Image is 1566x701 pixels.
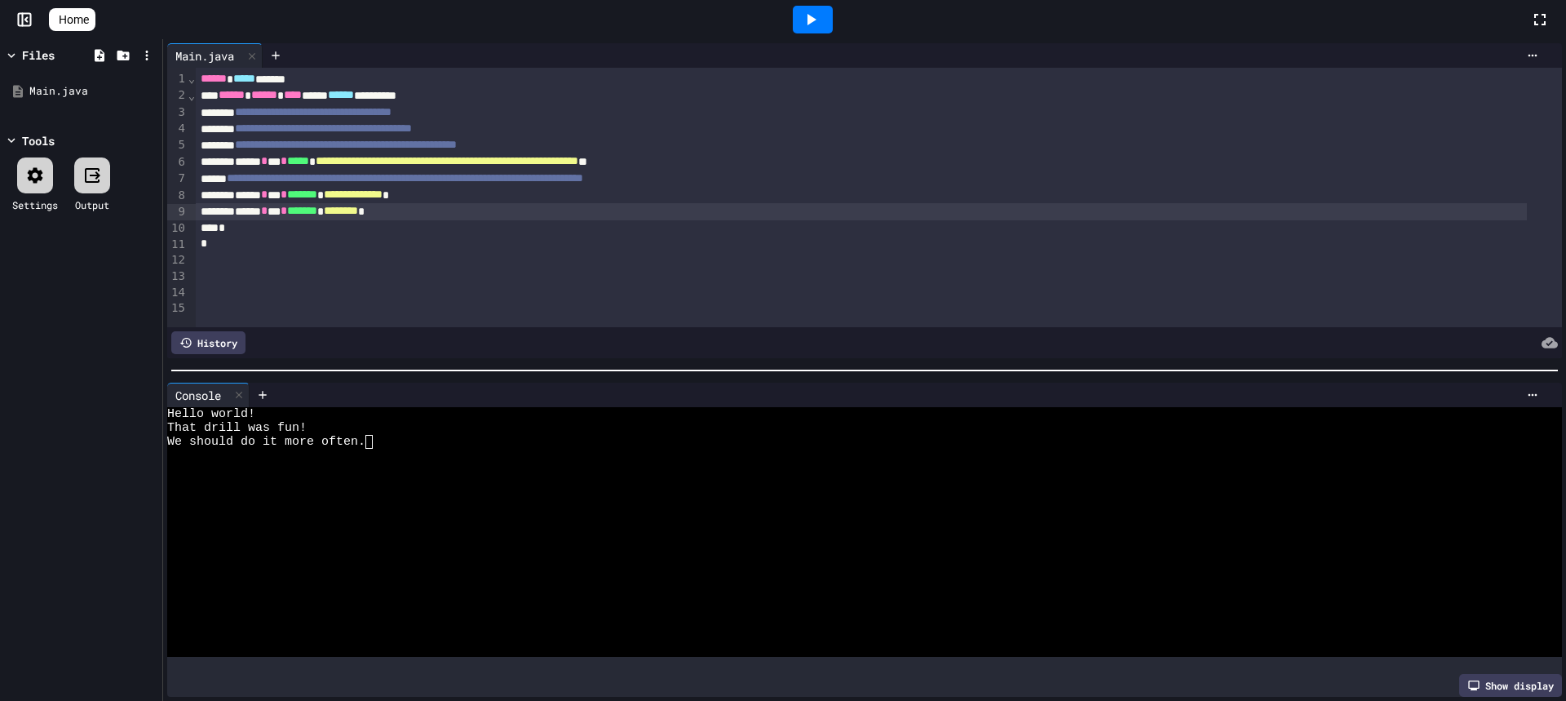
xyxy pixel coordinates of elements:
[167,104,188,121] div: 3
[167,43,263,68] div: Main.java
[167,252,188,268] div: 12
[171,331,246,354] div: History
[188,72,196,85] span: Fold line
[167,435,365,449] span: We should do it more often.
[29,83,157,100] div: Main.java
[167,300,188,317] div: 15
[167,71,188,87] div: 1
[12,197,58,212] div: Settings
[167,137,188,153] div: 5
[167,407,255,421] span: Hello world!
[167,383,250,407] div: Console
[167,188,188,204] div: 8
[167,87,188,104] div: 2
[167,268,188,285] div: 13
[167,387,229,404] div: Console
[22,132,55,149] div: Tools
[1459,674,1562,697] div: Show display
[167,285,188,301] div: 14
[167,121,188,137] div: 4
[49,8,95,31] a: Home
[167,154,188,171] div: 6
[59,11,89,28] span: Home
[75,197,109,212] div: Output
[167,204,188,220] div: 9
[188,89,196,102] span: Fold line
[167,220,188,237] div: 10
[22,47,55,64] div: Files
[167,237,188,253] div: 11
[167,171,188,187] div: 7
[167,47,242,64] div: Main.java
[167,421,307,435] span: That drill was fun!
